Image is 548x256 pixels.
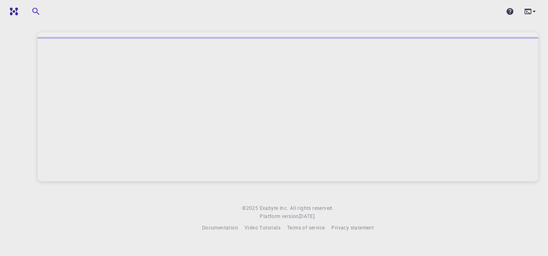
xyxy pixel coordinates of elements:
[331,224,374,231] span: Privacy statement
[331,224,374,232] a: Privacy statement
[287,224,325,231] span: Terms of service
[202,224,238,231] span: Documentation
[202,224,238,232] a: Documentation
[260,204,288,212] a: Exabyte Inc.
[287,224,325,232] a: Terms of service
[299,213,316,219] span: [DATE] .
[299,212,316,220] a: [DATE].
[290,204,334,212] span: All rights reserved.
[242,204,259,212] span: © 2025
[245,224,281,232] a: Video Tutorials
[260,205,288,211] span: Exabyte Inc.
[245,224,281,231] span: Video Tutorials
[260,212,299,220] span: Platform version
[7,7,18,16] img: logo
